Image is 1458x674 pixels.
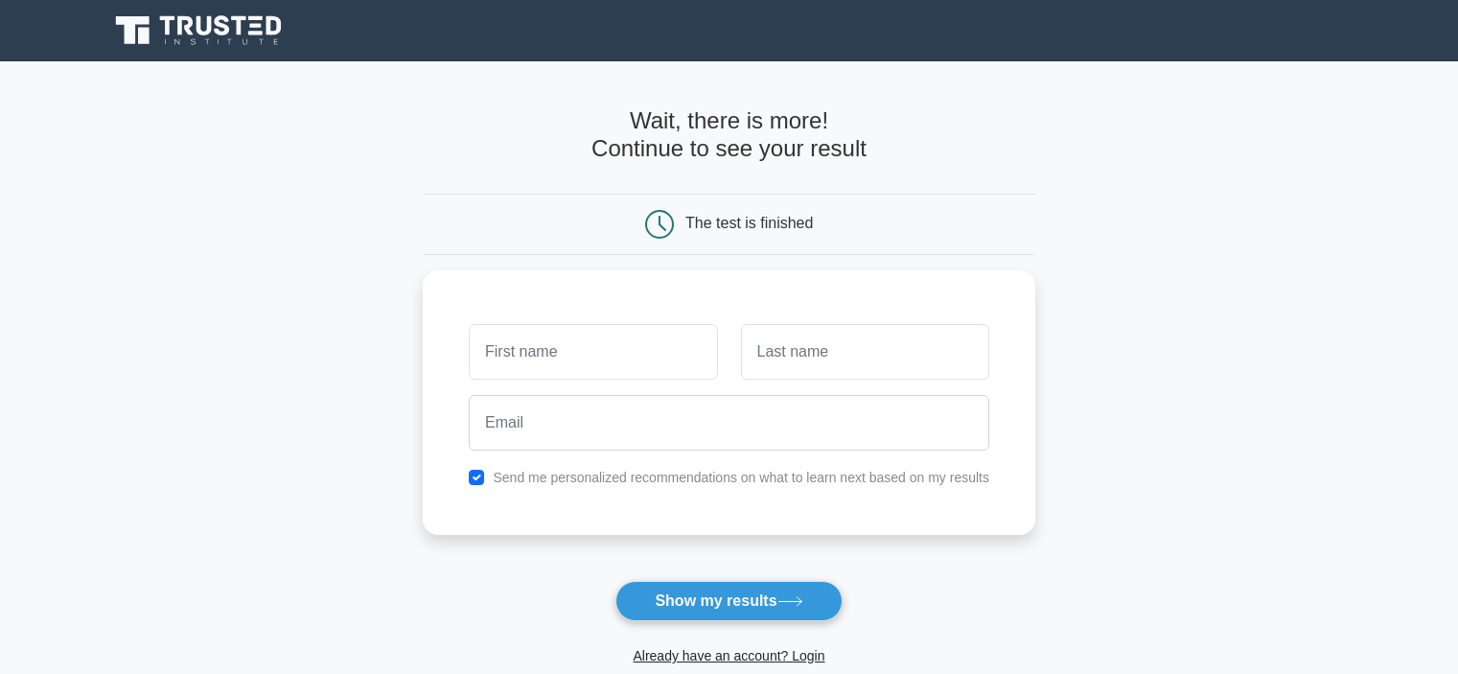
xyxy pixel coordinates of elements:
h4: Wait, there is more! Continue to see your result [423,107,1035,163]
input: Email [469,395,989,451]
input: First name [469,324,717,380]
label: Send me personalized recommendations on what to learn next based on my results [493,470,989,485]
button: Show my results [615,581,842,621]
div: The test is finished [685,215,813,231]
a: Already have an account? Login [633,648,824,663]
input: Last name [741,324,989,380]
